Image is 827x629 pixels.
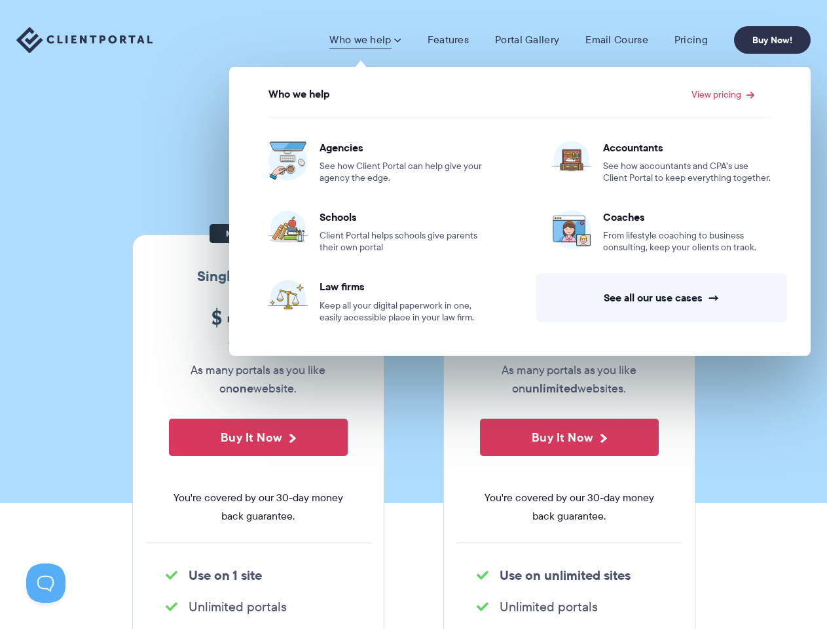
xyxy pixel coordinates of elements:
[169,298,348,358] span: 199
[674,33,708,47] a: Pricing
[268,88,330,100] span: Who we help
[480,361,659,398] p: As many portals as you like on websites.
[603,161,771,184] span: See how accountants and CPA’s use Client Portal to keep everything together.
[217,153,610,171] p: Pricing shouldn't be complicated. Straightforward plans, no hidden fees.
[169,489,348,525] span: You're covered by our 30-day money back guarantee.
[236,105,803,337] ul: View pricing
[480,298,659,358] span: 399
[169,361,348,398] p: As many portals as you like on website.
[603,141,771,154] span: Accountants
[169,419,348,456] button: Buy It Now
[477,598,662,616] li: Unlimited portals
[229,67,811,356] ul: Who we help
[146,268,371,285] h3: Single site license
[189,565,262,585] strong: Use on 1 site
[320,141,488,154] span: Agencies
[480,489,659,525] span: You're covered by our 30-day money back guarantee.
[691,90,754,99] a: View pricing
[320,230,488,254] span: Client Portal helps schools give parents their own portal
[166,598,351,616] li: Unlimited portals
[495,33,559,47] a: Portal Gallery
[480,419,659,456] button: Buy It Now
[428,33,469,47] a: Features
[603,230,771,254] span: From lifestyle coaching to business consulting, keep your clients on track.
[500,565,631,585] strong: Use on unlimited sites
[320,161,488,184] span: See how Client Portal can help give your agency the edge.
[585,33,648,47] a: Email Course
[525,379,578,397] strong: unlimited
[320,280,488,293] span: Law firms
[708,291,720,305] span: →
[26,563,65,603] iframe: Toggle Customer Support
[232,379,253,397] strong: one
[329,33,401,47] a: Who we help
[320,210,488,223] span: Schools
[320,300,488,324] span: Keep all your digital paperwork in one, easily accessible place in your law firm.
[734,26,811,54] a: Buy Now!
[536,273,787,322] a: See all our use cases
[603,210,771,223] span: Coaches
